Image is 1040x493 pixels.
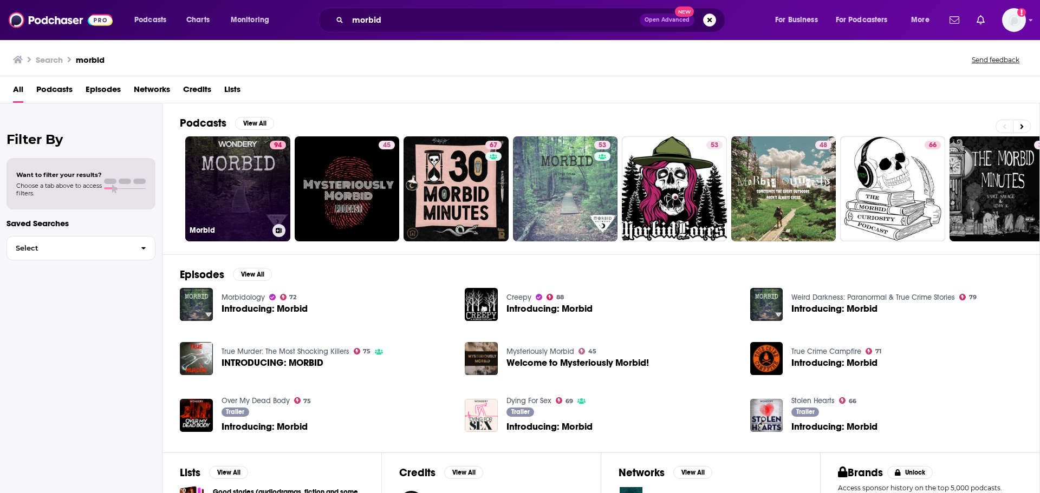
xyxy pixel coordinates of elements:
a: Episodes [86,81,121,103]
img: Introducing: Morbid [750,342,783,375]
div: Search podcasts, credits, & more... [328,8,736,32]
a: Credits [183,81,211,103]
h2: Episodes [180,268,224,281]
span: Choose a tab above to access filters. [16,182,102,197]
button: Unlock [887,466,933,479]
a: 53 [594,141,610,149]
span: Lists [224,81,240,103]
span: 75 [363,349,370,354]
h3: Morbid [190,226,268,235]
img: INTRODUCING: MORBID [180,342,213,375]
a: 66 [839,397,856,404]
a: Introducing: Morbid [222,422,308,431]
span: 69 [565,399,573,404]
a: Podcasts [36,81,73,103]
a: 53 [622,136,727,241]
a: 66 [925,141,941,149]
a: True Crime Campfire [791,347,861,356]
span: 53 [599,140,606,151]
a: Networks [134,81,170,103]
a: Introducing: Morbid [791,422,877,431]
a: 75 [354,348,371,354]
img: Introducing: Morbid [180,288,213,321]
a: Show notifications dropdown [945,11,964,29]
a: Introducing: Morbid [180,399,213,432]
a: 69 [556,397,573,404]
a: Weird Darkness: Paranormal & True Crime Stories [791,293,955,302]
a: 88 [547,294,564,300]
button: View All [235,117,274,130]
button: Show profile menu [1002,8,1026,32]
button: open menu [768,11,831,29]
span: 75 [303,399,311,404]
span: 71 [875,349,881,354]
a: 48 [815,141,831,149]
p: Access sponsor history on the top 5,000 podcasts. [838,484,1022,492]
a: ListsView All [180,466,248,479]
a: Introducing: Morbid [465,288,498,321]
img: Podchaser - Follow, Share and Rate Podcasts [9,10,113,30]
a: 45 [379,141,395,149]
a: 72 [280,294,297,300]
a: Introducing: Morbid [222,304,308,313]
h2: Podcasts [180,116,226,130]
h2: Brands [838,466,883,479]
a: 45 [578,348,596,354]
a: Stolen Hearts [791,396,835,405]
a: Welcome to Mysteriously Morbid! [506,358,649,367]
a: Introducing: Morbid [791,358,877,367]
p: Saved Searches [6,218,155,228]
span: More [911,12,929,28]
img: Introducing: Morbid [750,399,783,432]
span: New [675,6,694,17]
h2: Filter By [6,132,155,147]
span: INTRODUCING: MORBID [222,358,323,367]
input: Search podcasts, credits, & more... [348,11,640,29]
h2: Credits [399,466,435,479]
img: User Profile [1002,8,1026,32]
h3: Search [36,55,63,65]
a: Morbidology [222,293,265,302]
span: Select [7,245,132,252]
a: 53 [706,141,723,149]
span: 45 [383,140,391,151]
span: 67 [490,140,497,151]
a: Introducing: Morbid [506,422,593,431]
a: Introducing: Morbid [506,304,593,313]
img: Welcome to Mysteriously Morbid! [465,342,498,375]
a: Creepy [506,293,531,302]
span: Trailer [511,409,530,415]
a: Introducing: Morbid [791,304,877,313]
a: 48 [731,136,836,241]
span: 79 [969,295,977,300]
span: Podcasts [134,12,166,28]
button: Send feedback [968,55,1023,64]
button: open menu [829,11,903,29]
h2: Networks [619,466,665,479]
span: 45 [588,349,596,354]
a: 66 [840,136,945,241]
a: Charts [179,11,216,29]
a: 53 [513,136,618,241]
span: All [13,81,23,103]
a: 94 [270,141,286,149]
a: 45 [295,136,400,241]
button: View All [673,466,712,479]
span: Open Advanced [645,17,690,23]
span: 88 [556,295,564,300]
img: Introducing: Morbid [750,288,783,321]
